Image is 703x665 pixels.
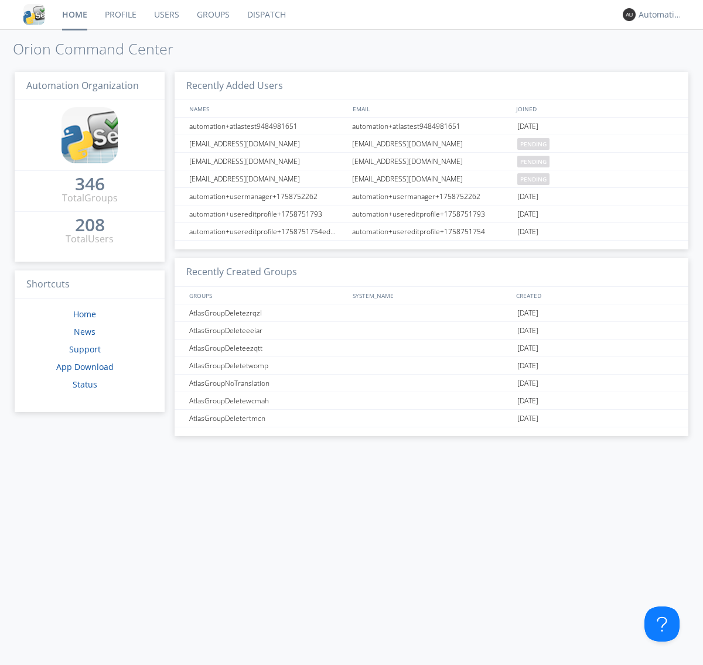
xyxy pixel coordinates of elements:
a: AtlasGroupDeletezrqzl[DATE] [175,304,688,322]
span: Automation Organization [26,79,139,92]
div: automation+usermanager+1758752262 [349,188,514,205]
span: [DATE] [517,375,538,392]
a: AtlasGroupDeletewcmah[DATE] [175,392,688,410]
div: Total Groups [62,191,118,205]
img: 373638.png [623,8,636,21]
div: 208 [75,219,105,231]
a: AtlasGroupDeletetwomp[DATE] [175,357,688,375]
a: News [74,326,95,337]
a: [EMAIL_ADDRESS][DOMAIN_NAME][EMAIL_ADDRESS][DOMAIN_NAME]pending [175,170,688,188]
div: automation+usermanager+1758752262 [186,188,349,205]
span: pending [517,138,550,150]
a: AtlasGroupDeletertmcn[DATE] [175,410,688,427]
div: [EMAIL_ADDRESS][DOMAIN_NAME] [186,170,349,187]
div: AtlasGroupNoTranslation [186,375,349,392]
div: automation+usereditprofile+1758751793 [186,205,349,222]
div: AtlasGroupDeleteeeiar [186,322,349,339]
span: pending [517,173,550,185]
a: [EMAIL_ADDRESS][DOMAIN_NAME][EMAIL_ADDRESS][DOMAIN_NAME]pending [175,153,688,170]
div: Total Users [66,232,114,246]
div: [EMAIL_ADDRESS][DOMAIN_NAME] [349,135,514,152]
div: [EMAIL_ADDRESS][DOMAIN_NAME] [186,135,349,152]
a: AtlasGroupDeleteezqtt[DATE] [175,340,688,357]
div: AtlasGroupDeletetwomp [186,357,349,374]
div: [EMAIL_ADDRESS][DOMAIN_NAME] [349,153,514,170]
a: 208 [75,219,105,232]
div: automation+usereditprofile+1758751754 [349,223,514,240]
a: AtlasGroupDeleteeeiar[DATE] [175,322,688,340]
a: Support [69,344,101,355]
span: [DATE] [517,118,538,135]
span: [DATE] [517,392,538,410]
div: automation+usereditprofile+1758751754editedautomation+usereditprofile+1758751754 [186,223,349,240]
div: automation+usereditprofile+1758751793 [349,205,514,222]
span: [DATE] [517,223,538,241]
h3: Recently Added Users [175,72,688,101]
span: pending [517,156,550,167]
span: [DATE] [517,304,538,322]
a: automation+usereditprofile+1758751793automation+usereditprofile+1758751793[DATE] [175,205,688,223]
div: SYSTEM_NAME [350,287,513,304]
a: [EMAIL_ADDRESS][DOMAIN_NAME][EMAIL_ADDRESS][DOMAIN_NAME]pending [175,135,688,153]
div: AtlasGroupDeletertmcn [186,410,349,427]
a: Home [73,308,96,320]
div: automation+atlastest9484981651 [349,118,514,135]
span: [DATE] [517,188,538,205]
div: EMAIL [350,100,513,117]
div: automation+atlastest9484981651 [186,118,349,135]
a: AtlasGroupNoTranslation[DATE] [175,375,688,392]
div: Automation+atlas0027 [639,9,682,20]
div: AtlasGroupDeletewcmah [186,392,349,409]
a: automation+usereditprofile+1758751754editedautomation+usereditprofile+1758751754automation+usered... [175,223,688,241]
div: CREATED [513,287,677,304]
div: NAMES [186,100,347,117]
a: automation+usermanager+1758752262automation+usermanager+1758752262[DATE] [175,188,688,205]
a: automation+atlastest9484981651automation+atlastest9484981651[DATE] [175,118,688,135]
div: [EMAIL_ADDRESS][DOMAIN_NAME] [186,153,349,170]
span: [DATE] [517,322,538,340]
span: [DATE] [517,357,538,375]
h3: Shortcuts [15,270,165,299]
img: cddb5a64eb264b2086981ab96f4c1ba7 [62,107,118,163]
span: [DATE] [517,340,538,357]
div: GROUPS [186,287,347,304]
iframe: Toggle Customer Support [644,606,680,642]
a: 346 [75,178,105,191]
div: [EMAIL_ADDRESS][DOMAIN_NAME] [349,170,514,187]
div: AtlasGroupDeletezrqzl [186,304,349,321]
a: App Download [56,361,114,372]
div: 346 [75,178,105,190]
a: Status [73,379,97,390]
h3: Recently Created Groups [175,258,688,287]
img: cddb5a64eb264b2086981ab96f4c1ba7 [23,4,45,25]
div: AtlasGroupDeleteezqtt [186,340,349,357]
span: [DATE] [517,205,538,223]
div: JOINED [513,100,677,117]
span: [DATE] [517,410,538,427]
